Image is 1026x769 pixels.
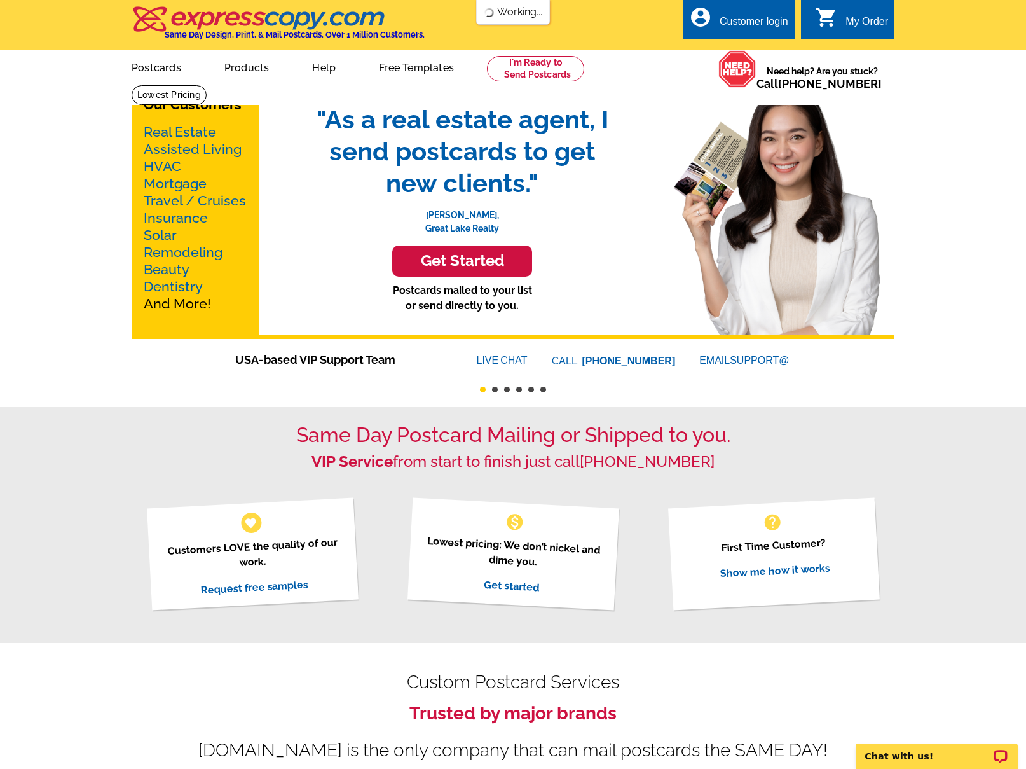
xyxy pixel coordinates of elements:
p: Customers LOVE the quality of our work. [162,534,342,574]
a: Remodeling [144,244,222,260]
span: USA-based VIP Support Team [235,351,439,368]
a: [PHONE_NUMBER] [778,77,882,90]
h3: Trusted by major brands [132,703,894,724]
h4: Same Day Design, Print, & Mail Postcards. Over 1 Million Customers. [165,30,425,39]
a: Help [292,52,356,81]
div: My Order [845,16,888,34]
a: Insurance [144,210,208,226]
span: "As a real estate agent, I send postcards to get new clients." [303,104,621,199]
button: 3 of 6 [504,387,510,392]
iframe: LiveChat chat widget [847,729,1026,769]
a: Free Templates [359,52,474,81]
a: EMAILSUPPORT@ [699,355,791,366]
a: Dentistry [144,279,203,294]
a: shopping_cart My Order [815,14,888,30]
a: Solar [144,227,177,243]
font: LIVE [477,353,501,368]
h2: Custom Postcard Services [132,675,894,690]
p: First Time Customer? [683,533,863,558]
button: 2 of 6 [492,387,498,392]
a: [PHONE_NUMBER] [580,452,715,471]
img: loading... [484,8,495,18]
font: SUPPORT@ [730,353,791,368]
a: Mortgage [144,176,207,191]
button: 6 of 6 [540,387,546,392]
a: Get started [483,578,539,593]
a: HVAC [144,158,181,174]
a: account_circle Customer login [689,14,788,30]
span: help [762,512,783,532]
p: And More! [144,123,247,312]
a: LIVECHAT [477,355,528,366]
a: Request free samples [200,578,308,596]
span: favorite [244,516,257,529]
a: Same Day Design, Print, & Mail Postcards. Over 1 Million Customers. [132,15,425,39]
span: Need help? Are you stuck? [756,65,888,90]
a: Beauty [144,261,189,277]
a: Postcards [111,52,202,81]
button: 1 of 6 [480,387,486,392]
h1: Same Day Postcard Mailing or Shipped to you. [132,423,894,447]
i: shopping_cart [815,6,838,29]
button: 5 of 6 [528,387,534,392]
a: [PHONE_NUMBER] [582,356,676,366]
p: Postcards mailed to your list or send directly to you. [303,283,621,314]
p: [PERSON_NAME], Great Lake Realty [303,199,621,235]
div: [DOMAIN_NAME] is the only company that can mail postcards the SAME DAY! [132,743,894,758]
a: Products [204,52,290,81]
span: Call [756,77,882,90]
img: help [718,50,756,88]
h3: Get Started [408,252,516,270]
strong: VIP Service [311,452,393,471]
i: account_circle [689,6,712,29]
a: Travel / Cruises [144,193,246,209]
a: Show me how it works [720,562,830,579]
p: Lowest pricing: We don’t nickel and dime you. [423,533,603,573]
a: Assisted Living [144,141,242,157]
div: Customer login [720,16,788,34]
font: CALL [552,354,579,369]
h2: from start to finish just call [132,453,894,471]
span: monetization_on [505,512,525,532]
a: Get Started [303,246,621,277]
a: Real Estate [144,124,216,140]
button: 4 of 6 [516,387,522,392]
